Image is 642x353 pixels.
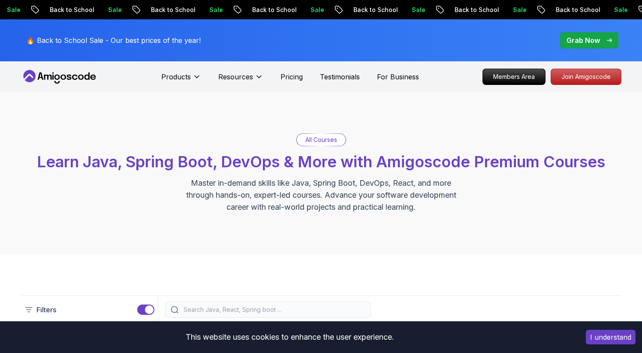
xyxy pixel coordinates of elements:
a: Testimonials [320,72,360,82]
p: Master in-demand skills like Java, Spring Boot, DevOps, React, and more through hands-on, expert-... [177,177,465,213]
p: Sale [198,6,226,14]
a: Join Amigoscode [551,69,621,85]
button: Accept cookies [586,330,636,344]
p: Sale [299,6,327,14]
div: This website uses cookies to enhance the user experience. [6,328,573,347]
p: Back to School [545,6,603,14]
p: 🔥 Back to School Sale - Our best prices of the year! [26,35,201,45]
a: For Business [377,72,419,82]
p: All Courses [305,136,337,144]
button: Resources [218,72,263,89]
p: Sale [603,6,630,14]
p: Back to School [241,6,299,14]
p: Filters [36,305,56,315]
p: Resources [218,72,253,82]
p: Back to School [140,6,198,14]
p: Back to School [342,6,401,14]
p: Sale [97,6,124,14]
a: Pricing [280,72,303,82]
a: Members Area [482,69,546,85]
p: Grab Now [567,35,600,45]
p: Products [161,72,191,82]
p: Back to School [39,6,97,14]
button: Products [161,72,201,89]
p: Join Amigoscode [551,69,621,84]
p: Sale [502,6,529,14]
input: Search Java, React, Spring boot ... [182,305,365,314]
p: Back to School [443,6,502,14]
p: Sale [401,6,428,14]
span: Learn Java, Spring Boot, DevOps & More with Amigoscode Premium Courses [37,152,605,171]
p: Members Area [483,69,545,84]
